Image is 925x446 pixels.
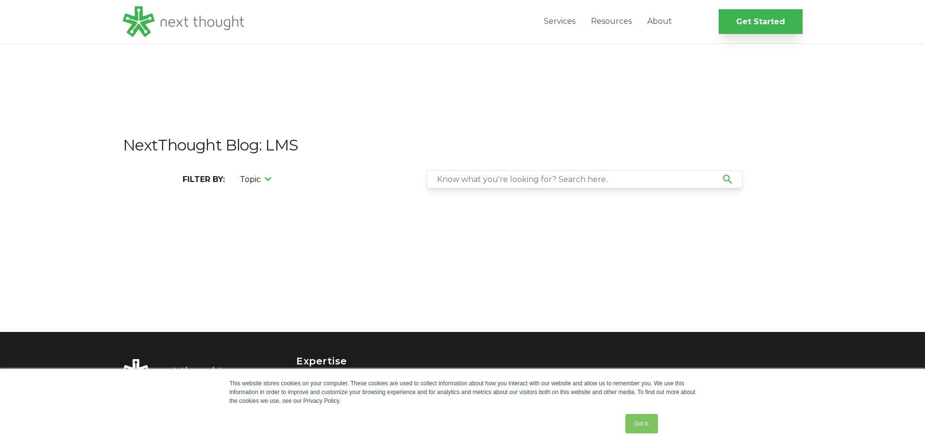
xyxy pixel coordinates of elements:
[237,175,274,184] button: Topic
[123,134,463,157] h1: NextThought Blog: LMS
[123,6,244,37] img: LG - NextThought Logo
[123,359,223,384] img: NextThought
[719,9,803,34] a: Get Started
[230,379,696,405] div: This website stores cookies on your computer. These cookies are used to collect information about...
[625,414,657,433] a: Got it.
[296,355,454,367] h4: Expertise
[427,170,742,188] input: Search
[183,174,225,185] p: FILTER BY:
